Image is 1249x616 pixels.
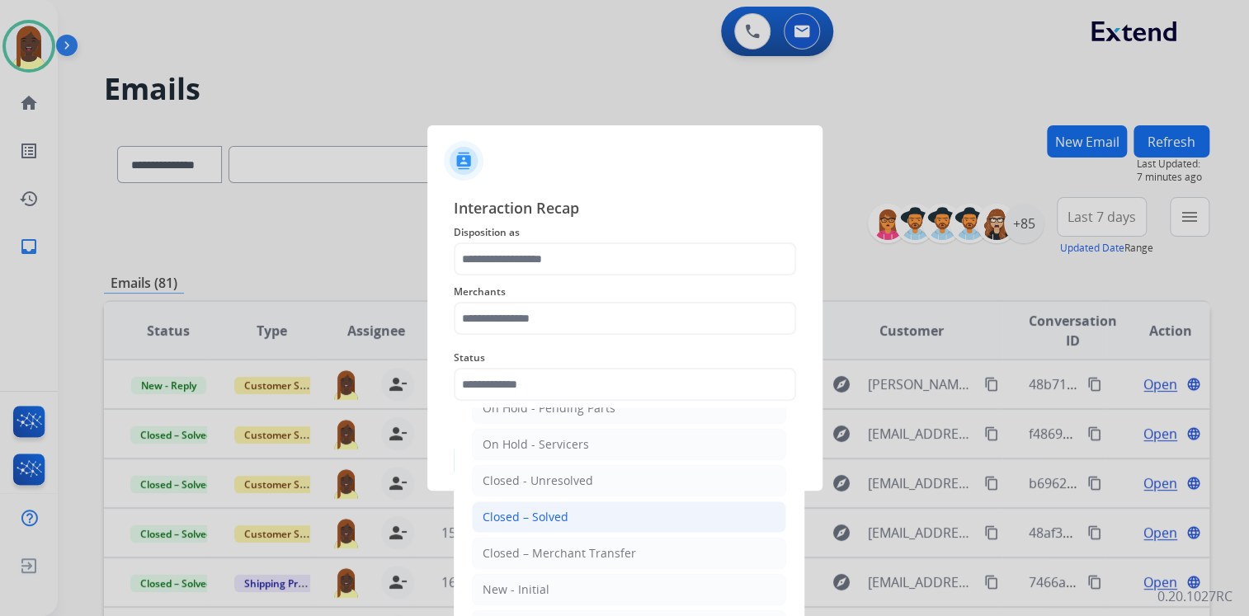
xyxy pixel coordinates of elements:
[483,436,589,453] div: On Hold - Servicers
[483,545,636,562] div: Closed – Merchant Transfer
[454,196,796,223] span: Interaction Recap
[483,473,593,489] div: Closed - Unresolved
[444,141,483,181] img: contactIcon
[483,400,615,416] div: On Hold - Pending Parts
[483,509,568,525] div: Closed – Solved
[1157,586,1233,606] p: 0.20.1027RC
[454,282,796,302] span: Merchants
[454,348,796,368] span: Status
[454,223,796,242] span: Disposition as
[483,581,549,598] div: New - Initial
